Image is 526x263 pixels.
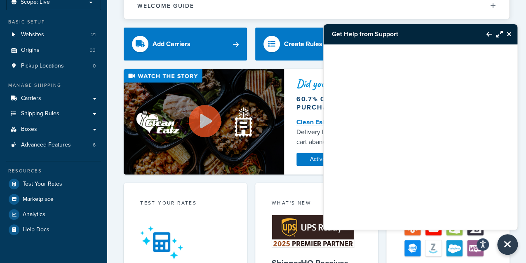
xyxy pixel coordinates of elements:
[6,27,101,42] li: Websites
[23,196,54,203] span: Marketplace
[296,117,352,127] a: Clean Eatz Kitchen
[478,25,492,44] button: Back to Resource Center
[284,38,322,50] div: Create Rules
[23,226,49,233] span: Help Docs
[6,137,101,153] li: Advanced Features
[255,28,378,61] a: Create Rules
[23,181,62,188] span: Test Your Rates
[93,63,96,70] span: 0
[6,106,101,121] a: Shipping Rules
[90,47,96,54] span: 33
[153,38,190,50] div: Add Carriers
[272,199,362,209] div: What's New
[503,29,517,39] button: Close Resource Center
[6,192,101,207] a: Marketplace
[21,126,37,133] span: Boxes
[296,153,399,166] a: Activate Delivery Date & Time
[93,142,96,149] span: 6
[21,110,59,117] span: Shipping Rules
[21,31,44,38] span: Websites
[497,234,518,255] button: Close Resource Center
[124,69,284,174] img: Video thumbnail
[124,28,247,61] a: Add Carriers
[296,117,497,147] div: enhanced their customer experience with Delivery Date and Time — cutting both customer service ti...
[324,24,478,44] h3: Get Help from Support
[6,207,101,222] a: Analytics
[91,31,96,38] span: 21
[6,43,101,58] li: Origins
[6,122,101,137] a: Boxes
[6,177,101,191] a: Test Your Rates
[6,58,101,74] li: Pickup Locations
[6,82,101,89] div: Manage Shipping
[492,25,503,44] button: Maximize Resource Center
[6,19,101,26] div: Basic Setup
[21,63,64,70] span: Pickup Locations
[6,91,101,106] a: Carriers
[21,142,71,149] span: Advanced Features
[6,168,101,175] div: Resources
[296,95,497,112] div: 60.7% of customers are more likely to purchase if they see delivery times in the cart
[6,27,101,42] a: Websites21
[6,137,101,153] a: Advanced Features6
[21,47,40,54] span: Origins
[296,78,497,89] div: Did you know?
[137,3,194,9] h2: Welcome Guide
[6,222,101,237] a: Help Docs
[6,43,101,58] a: Origins33
[140,199,230,209] div: Test your rates
[23,211,45,218] span: Analytics
[21,95,41,102] span: Carriers
[6,58,101,74] a: Pickup Locations0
